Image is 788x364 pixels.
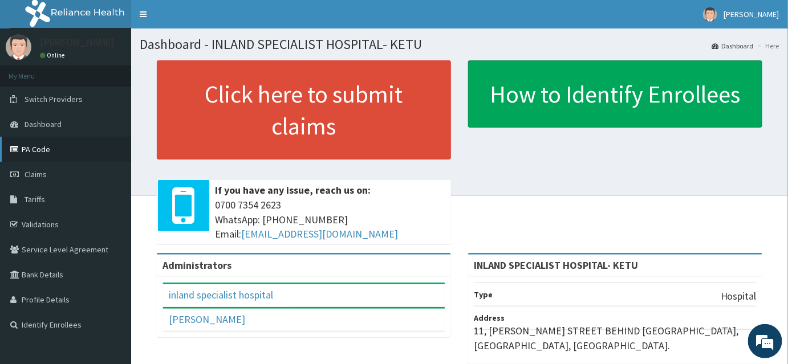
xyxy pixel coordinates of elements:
[140,37,779,52] h1: Dashboard - INLAND SPECIALIST HOSPITAL- KETU
[468,60,762,128] a: How to Identify Enrollees
[40,51,67,59] a: Online
[755,41,779,51] li: Here
[474,324,757,353] p: 11, [PERSON_NAME] STREET BEHIND [GEOGRAPHIC_DATA], [GEOGRAPHIC_DATA], [GEOGRAPHIC_DATA].
[169,313,245,326] a: [PERSON_NAME]
[712,41,754,51] a: Dashboard
[724,9,779,19] span: [PERSON_NAME]
[703,7,717,22] img: User Image
[187,6,214,33] div: Minimize live chat window
[25,94,83,104] span: Switch Providers
[21,57,46,85] img: d_794563401_company_1708531726252_794563401
[215,198,445,242] span: 0700 7354 2623 WhatsApp: [PHONE_NUMBER] Email:
[66,109,157,224] span: We're online!
[721,289,757,304] p: Hospital
[474,289,493,300] b: Type
[241,227,398,240] a: [EMAIL_ADDRESS][DOMAIN_NAME]
[474,259,638,272] strong: INLAND SPECIALIST HOSPITAL- KETU
[169,288,273,301] a: inland specialist hospital
[163,259,231,272] b: Administrators
[25,169,47,179] span: Claims
[6,243,217,283] textarea: Type your message and hit 'Enter'
[474,313,505,323] b: Address
[40,37,115,47] p: [PERSON_NAME]
[6,34,31,60] img: User Image
[215,183,371,197] b: If you have any issue, reach us on:
[25,119,62,129] span: Dashboard
[157,60,451,159] a: Click here to submit claims
[25,194,45,205] span: Tariffs
[59,64,192,79] div: Chat with us now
